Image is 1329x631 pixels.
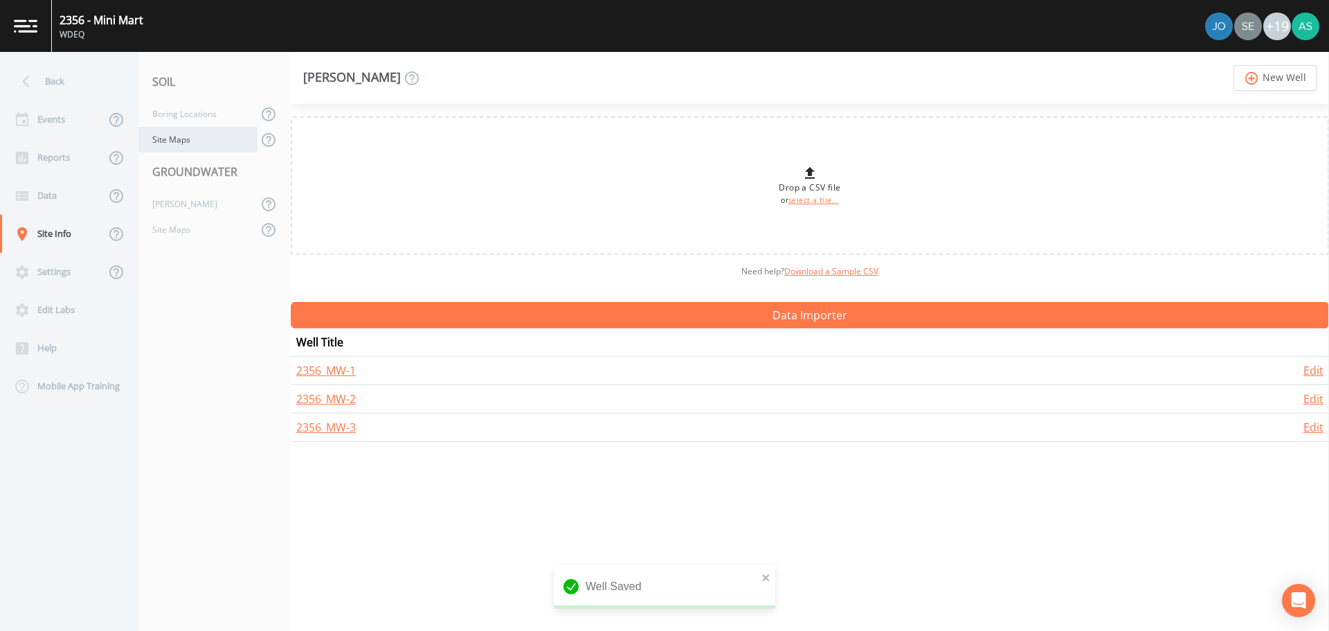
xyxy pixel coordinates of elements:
[784,265,878,277] a: Download a Sample CSV
[1303,391,1323,407] a: Edit
[138,62,291,101] div: SOIL
[1244,71,1260,86] i: add_circle_outline
[1263,12,1291,40] div: +19
[1204,12,1233,40] div: Josh Watzak
[1233,12,1263,40] div: Sean McKinstry
[60,28,143,41] div: WDEQ
[1282,584,1315,617] div: Open Intercom Messenger
[1303,363,1323,378] a: Edit
[14,19,37,33] img: logo
[138,191,257,217] a: [PERSON_NAME]
[60,12,143,28] div: 2356 - Mini Mart
[296,420,356,435] a: 2356_MW-3
[554,565,775,609] div: Well Saved
[788,195,839,205] a: select a file...
[1292,12,1319,40] img: 360e392d957c10372a2befa2d3a287f3
[138,127,257,152] a: Site Maps
[779,165,840,206] div: Drop a CSV file
[1205,12,1233,40] img: d2de15c11da5451b307a030ac90baa3e
[138,152,291,191] div: GROUNDWATER
[303,70,420,87] div: [PERSON_NAME]
[138,217,257,242] a: Site Maps
[1303,420,1323,435] a: Edit
[291,302,1329,328] button: Data Importer
[761,569,771,585] button: close
[781,195,839,205] small: or
[138,101,257,127] a: Boring Locations
[1233,65,1317,91] a: add_circle_outlineNew Well
[291,328,941,357] th: Well Title
[741,265,878,277] span: Need help?
[1234,12,1262,40] img: 52efdf5eb87039e5b40670955cfdde0b
[296,391,356,407] a: 2356_MW-2
[296,363,356,378] a: 2356_MW-1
